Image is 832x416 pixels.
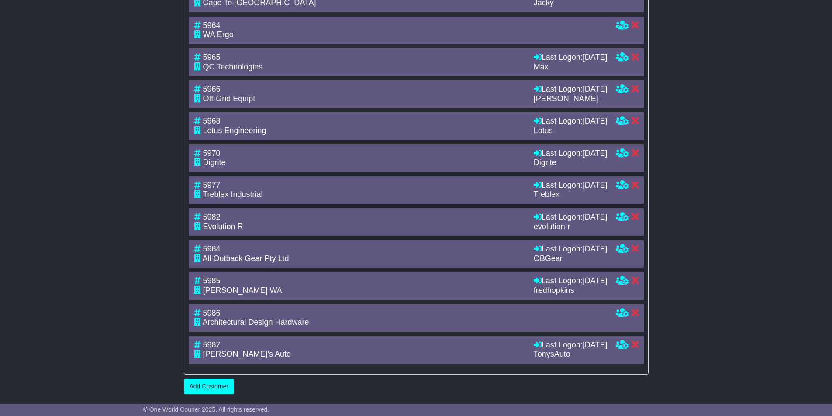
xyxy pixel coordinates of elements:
[203,190,262,199] span: Treblex Industrial
[534,62,608,72] div: Max
[583,340,608,349] span: [DATE]
[203,94,255,103] span: Off-Grid Equipt
[203,222,243,231] span: Evolution R
[203,62,263,71] span: QC Technologies
[534,149,608,158] div: Last Logon:
[203,158,226,167] span: Digrite
[203,254,289,263] span: All Outback Gear Pty Ltd
[203,30,234,39] span: WA Ergo
[583,53,608,62] span: [DATE]
[203,213,221,221] span: 5982
[203,340,221,349] span: 5987
[203,276,221,285] span: 5985
[534,213,608,222] div: Last Logon:
[534,350,608,359] div: TonysAuto
[534,276,608,286] div: Last Logon:
[583,149,608,158] span: [DATE]
[203,85,221,93] span: 5966
[534,254,608,264] div: OBGear
[203,286,282,295] span: [PERSON_NAME] WA
[534,190,608,199] div: Treblex
[203,53,221,62] span: 5965
[184,379,234,394] a: Add Customer
[583,85,608,93] span: [DATE]
[583,213,608,221] span: [DATE]
[203,309,221,317] span: 5986
[203,126,266,135] span: Lotus Engineering
[203,117,221,125] span: 5968
[534,181,608,190] div: Last Logon:
[143,406,269,413] span: © One World Courier 2025. All rights reserved.
[534,340,608,350] div: Last Logon:
[534,94,608,104] div: [PERSON_NAME]
[534,158,608,168] div: Digrite
[203,244,221,253] span: 5984
[583,181,608,189] span: [DATE]
[203,350,291,358] span: [PERSON_NAME]'s Auto
[534,244,608,254] div: Last Logon:
[534,117,608,126] div: Last Logon:
[534,222,608,232] div: evolution-r
[203,318,309,327] span: Architectural Design Hardware
[534,286,608,296] div: fredhopkins
[203,149,221,158] span: 5970
[203,21,221,30] span: 5964
[534,53,608,62] div: Last Logon:
[534,126,608,136] div: Lotus
[583,244,608,253] span: [DATE]
[534,85,608,94] div: Last Logon:
[583,276,608,285] span: [DATE]
[203,181,221,189] span: 5977
[583,117,608,125] span: [DATE]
